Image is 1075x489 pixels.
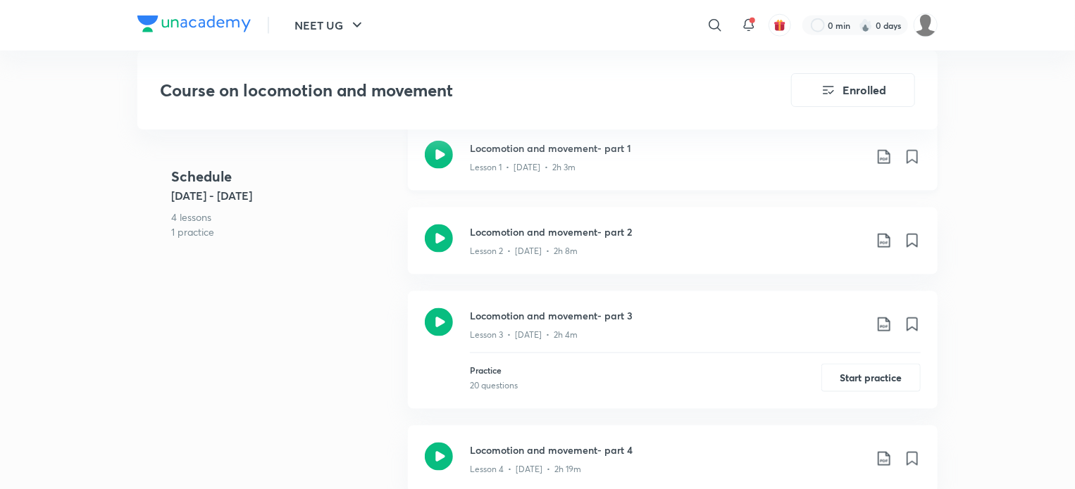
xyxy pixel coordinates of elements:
[408,291,938,426] a: Locomotion and movement- part 3Lesson 3 • [DATE] • 2h 4mPractice20 questionsStart practice
[470,141,864,155] h3: Locomotion and movement- part 1
[286,11,374,39] button: NEET UG
[470,308,864,323] h3: Locomotion and movement- part 3
[137,15,251,36] a: Company Logo
[791,73,915,107] button: Enrolled
[914,13,938,37] img: Sumaiyah Hyder
[171,209,397,224] p: 4 lessons
[408,124,938,208] a: Locomotion and movement- part 1Lesson 1 • [DATE] • 2h 3m
[470,379,518,392] div: 20 questions
[470,364,518,376] p: Practice
[408,208,938,291] a: Locomotion and movement- part 2Lesson 2 • [DATE] • 2h 8m
[470,224,864,239] h3: Locomotion and movement- part 2
[171,186,397,203] h5: [DATE] - [DATE]
[470,245,578,258] p: Lesson 2 • [DATE] • 2h 8m
[773,19,786,32] img: avatar
[171,165,397,186] h4: Schedule
[769,14,791,37] button: avatar
[470,443,864,457] h3: Locomotion and movement- part 4
[470,161,576,174] p: Lesson 1 • [DATE] • 2h 3m
[171,224,397,239] p: 1 practice
[821,364,921,392] button: Start practice
[160,80,712,101] h3: Course on locomotion and movement
[470,463,581,476] p: Lesson 4 • [DATE] • 2h 19m
[470,329,578,341] p: Lesson 3 • [DATE] • 2h 4m
[859,18,873,32] img: streak
[137,15,251,32] img: Company Logo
